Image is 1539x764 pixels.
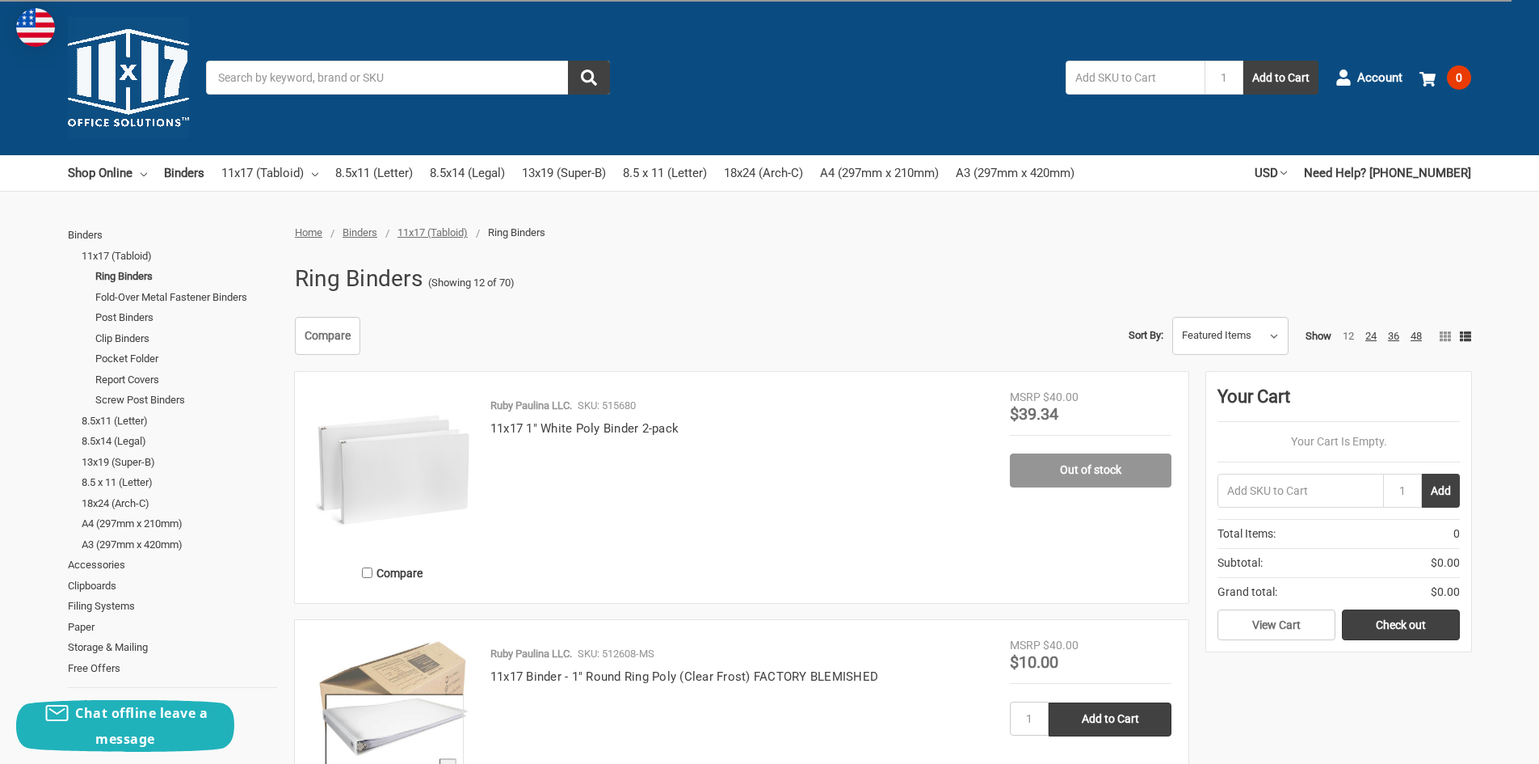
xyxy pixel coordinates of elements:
[1306,330,1331,342] span: Show
[295,317,360,356] a: Compare
[1217,610,1335,640] a: View Cart
[95,266,277,287] a: Ring Binders
[68,17,189,138] img: 11x17.com
[1243,61,1318,95] button: Add to Cart
[95,307,277,328] a: Post Binders
[1431,555,1460,572] span: $0.00
[1431,584,1460,601] span: $0.00
[82,493,277,514] a: 18x24 (Arch-C)
[82,246,277,267] a: 11x17 (Tabloid)
[312,559,473,586] label: Compare
[1043,390,1079,403] span: $40.00
[362,568,372,578] input: Compare
[578,398,636,414] p: SKU: 515680
[1357,69,1402,87] span: Account
[82,431,277,452] a: 8.5x14 (Legal)
[428,275,515,291] span: (Showing 12 of 70)
[490,421,679,436] a: 11x17 1" White Poly Binder 2-pack
[397,226,468,238] a: 11x17 (Tabloid)
[1010,637,1041,654] div: MSRP
[1010,389,1041,406] div: MSRP
[95,369,277,390] a: Report Covers
[95,287,277,308] a: Fold-Over Metal Fastener Binders
[68,555,277,576] a: Accessories
[1049,703,1171,737] input: Add to Cart
[1217,433,1460,450] p: Your Cart Is Empty.
[488,226,545,238] span: Ring Binders
[68,658,277,679] a: Free Offers
[1304,155,1471,191] a: Need Help? [PHONE_NUMBER]
[206,61,610,95] input: Search by keyword, brand or SKU
[623,155,707,191] a: 8.5 x 11 (Letter)
[16,700,234,752] button: Chat offline leave a message
[1422,474,1460,508] button: Add
[1010,404,1058,424] span: $39.34
[1335,57,1402,99] a: Account
[68,637,277,658] a: Storage & Mailing
[1365,330,1377,342] a: 24
[164,155,204,191] a: Binders
[1217,584,1277,601] span: Grand total:
[490,669,878,684] a: 11x17 Binder - 1" Round Ring Poly (Clear Frost) FACTORY BLEMISHED
[75,704,208,748] span: Chat offline leave a message
[82,452,277,473] a: 13x19 (Super-B)
[956,155,1074,191] a: A3 (297mm x 420mm)
[1453,526,1460,542] span: 0
[1406,720,1539,764] iframe: Google Customer Reviews
[68,576,277,597] a: Clipboards
[82,472,277,493] a: 8.5 x 11 (Letter)
[1411,330,1422,342] a: 48
[1217,555,1263,572] span: Subtotal:
[1342,610,1460,640] a: Check out
[820,155,939,191] a: A4 (297mm x 210mm)
[68,617,277,638] a: Paper
[1217,474,1383,508] input: Add SKU to Cart
[95,390,277,411] a: Screw Post Binders
[16,8,55,47] img: duty and tax information for United States
[1010,454,1171,488] a: Out of stock
[295,226,322,238] a: Home
[95,328,277,349] a: Clip Binders
[1217,383,1460,422] div: Your Cart
[1447,65,1471,90] span: 0
[68,596,277,617] a: Filing Systems
[1129,323,1163,348] label: Sort By:
[82,534,277,555] a: A3 (297mm x 420mm)
[1388,330,1399,342] a: 36
[578,646,654,662] p: SKU: 512608-MS
[1066,61,1205,95] input: Add SKU to Cart
[95,348,277,369] a: Pocket Folder
[1217,526,1276,542] span: Total Items:
[1255,155,1287,191] a: USD
[724,155,803,191] a: 18x24 (Arch-C)
[221,155,318,191] a: 11x17 (Tabloid)
[490,398,572,414] p: Ruby Paulina LLC.
[335,155,413,191] a: 8.5x11 (Letter)
[490,646,572,662] p: Ruby Paulina LLC.
[522,155,606,191] a: 13x19 (Super-B)
[82,411,277,432] a: 8.5x11 (Letter)
[1010,652,1058,672] span: $10.00
[1343,330,1354,342] a: 12
[295,258,423,300] h1: Ring Binders
[1419,57,1471,99] a: 0
[1043,639,1079,652] span: $40.00
[343,226,377,238] a: Binders
[68,155,147,191] a: Shop Online
[312,389,473,551] img: 11x17 1" White Poly Binder 2-pack
[68,225,277,246] a: Binders
[82,513,277,534] a: A4 (297mm x 210mm)
[430,155,505,191] a: 8.5x14 (Legal)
